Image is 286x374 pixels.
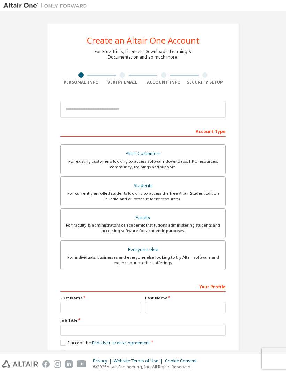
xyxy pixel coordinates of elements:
div: Everyone else [65,245,221,254]
p: © 2025 Altair Engineering, Inc. All Rights Reserved. [93,364,201,370]
a: End-User License Agreement [92,340,150,346]
label: First Name [60,295,141,301]
div: Privacy [93,358,114,364]
label: I accept the [60,340,150,346]
div: Security Setup [185,79,226,85]
div: Your Profile [60,281,226,292]
div: Students [65,181,221,191]
img: youtube.svg [77,360,87,368]
img: altair_logo.svg [2,360,38,368]
div: Altair Customers [65,149,221,159]
img: Altair One [3,2,91,9]
label: I would like to receive marketing emails from Altair [60,350,169,356]
div: Account Info [143,79,185,85]
div: Cookie Consent [165,358,201,364]
img: facebook.svg [42,360,50,368]
div: For Free Trials, Licenses, Downloads, Learning & Documentation and so much more. [95,49,191,60]
div: Account Type [60,125,226,137]
div: For currently enrolled students looking to access the free Altair Student Edition bundle and all ... [65,191,221,202]
div: For existing customers looking to access software downloads, HPC resources, community, trainings ... [65,159,221,170]
img: linkedin.svg [65,360,73,368]
div: Faculty [65,213,221,223]
div: For faculty & administrators of academic institutions administering students and accessing softwa... [65,222,221,234]
div: Create an Altair One Account [87,36,200,45]
label: Job Title [60,318,226,323]
div: Personal Info [60,79,102,85]
div: Website Terms of Use [114,358,165,364]
label: Last Name [145,295,226,301]
div: Verify Email [102,79,143,85]
div: For individuals, businesses and everyone else looking to try Altair software and explore our prod... [65,254,221,266]
img: instagram.svg [54,360,61,368]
